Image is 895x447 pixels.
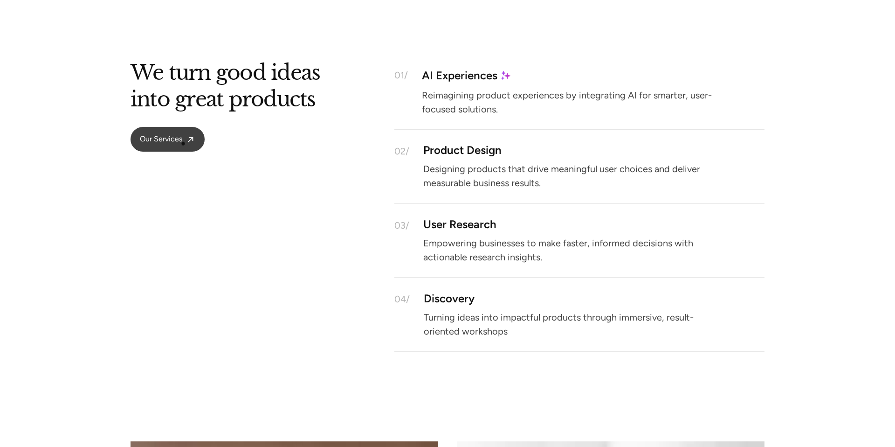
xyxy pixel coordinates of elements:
[423,147,502,154] div: Product Design
[423,221,496,229] div: User Research
[424,294,475,302] div: Discovery
[424,314,727,334] p: Turning ideas into impactful products through immersive, result-oriented workshops
[394,70,408,80] div: 01/
[140,134,182,144] span: Our Services
[423,166,726,186] p: Designing products that drive meaningful user choices and deliver measurable business results.
[423,240,726,260] p: Empowering businesses to make faster, informed decisions with actionable research insights.
[422,71,497,79] div: AI Experiences
[394,147,409,156] div: 02/
[394,221,409,230] div: 03/
[422,91,725,112] p: Reimagining product experiences by integrating AI for smarter, user-focused solutions.
[394,294,410,304] div: 04/
[131,127,205,152] a: Our Services
[131,65,320,112] h2: We turn good ideas into great products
